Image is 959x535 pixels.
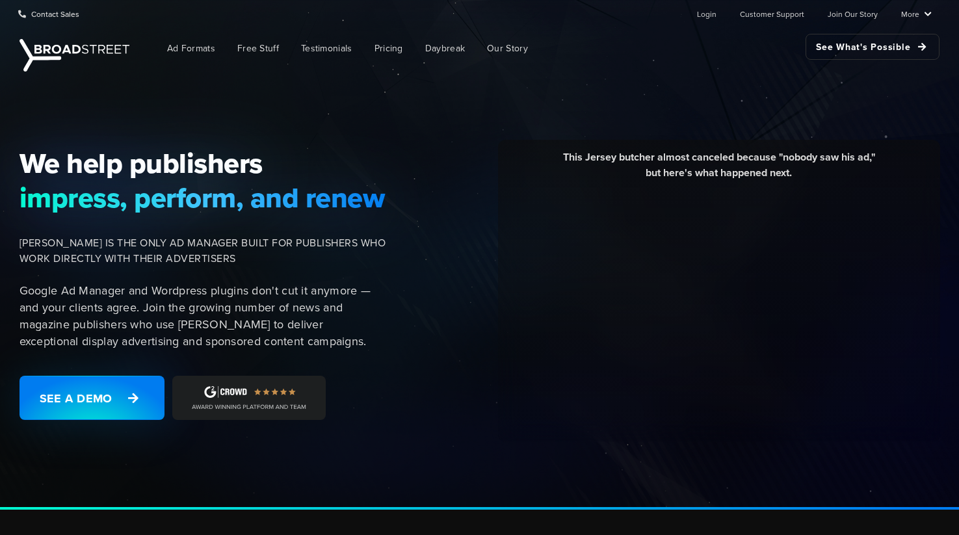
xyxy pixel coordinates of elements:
[806,34,939,60] a: See What's Possible
[20,181,386,215] span: impress, perform, and renew
[901,1,932,27] a: More
[477,34,538,63] a: Our Story
[487,42,528,55] span: Our Story
[137,27,939,70] nav: Main
[20,235,386,267] span: [PERSON_NAME] IS THE ONLY AD MANAGER BUILT FOR PUBLISHERS WHO WORK DIRECTLY WITH THEIR ADVERTISERS
[697,1,716,27] a: Login
[237,42,279,55] span: Free Stuff
[291,34,362,63] a: Testimonials
[20,39,129,72] img: Broadstreet | The Ad Manager for Small Publishers
[157,34,225,63] a: Ad Formats
[374,42,403,55] span: Pricing
[301,42,352,55] span: Testimonials
[20,376,164,420] a: See a Demo
[365,34,413,63] a: Pricing
[18,1,79,27] a: Contact Sales
[228,34,289,63] a: Free Stuff
[415,34,475,63] a: Daybreak
[828,1,878,27] a: Join Our Story
[508,150,930,190] div: This Jersey butcher almost canceled because "nobody saw his ad," but here's what happened next.
[425,42,465,55] span: Daybreak
[167,42,215,55] span: Ad Formats
[20,146,386,180] span: We help publishers
[508,190,930,428] iframe: YouTube video player
[20,282,386,350] p: Google Ad Manager and Wordpress plugins don't cut it anymore — and your clients agree. Join the g...
[740,1,804,27] a: Customer Support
